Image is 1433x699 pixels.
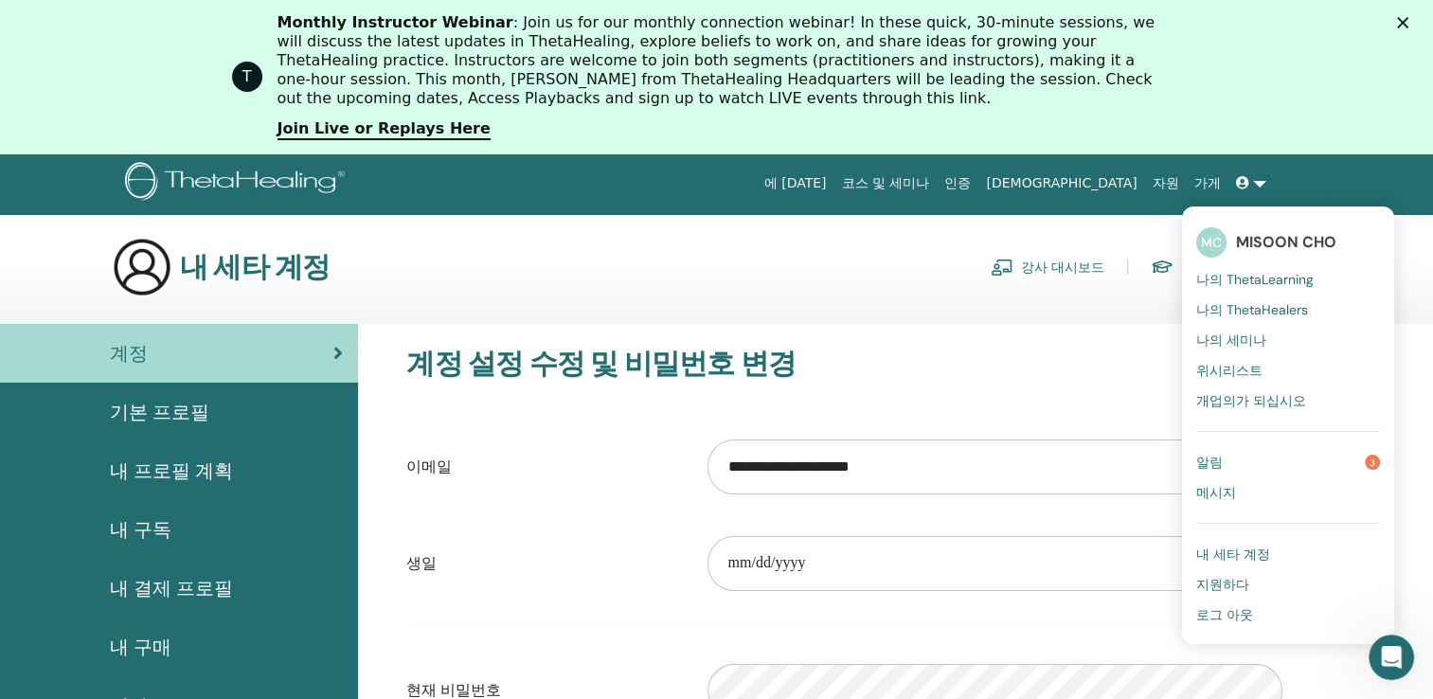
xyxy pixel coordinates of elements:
h3: 계정 설정 수정 및 비밀번호 변경 [406,347,1282,381]
span: 지원하다 [1196,576,1249,593]
img: generic-user-icon.jpg [112,237,172,297]
span: 3 [1365,455,1380,470]
span: MISOON CHO [1236,232,1336,252]
span: 개업의가 되십시오 [1196,392,1306,409]
span: 내 결제 프로필 [110,574,233,602]
span: 알림 [1196,454,1223,471]
span: 계정 [110,339,148,367]
label: 생일 [392,546,693,582]
a: 위시리스트 [1196,355,1380,385]
iframe: Intercom live chat [1369,635,1414,680]
span: 내 구독 [110,515,171,544]
a: [DEMOGRAPHIC_DATA] [978,166,1144,201]
span: 위시리스트 [1196,362,1263,379]
a: 로그 아웃 [1196,600,1380,630]
a: 강사 대시보드 [991,252,1104,282]
span: 내 프로필 계획 [110,457,233,485]
span: 나의 세미나 [1196,332,1266,349]
img: logo.png [125,162,351,205]
span: MC [1196,227,1227,258]
a: 개업의가 되십시오 [1196,385,1380,416]
a: 학생 대시보드 [1151,252,1264,282]
div: Close [1397,17,1416,28]
a: 나의 ThetaLearning [1196,264,1380,295]
img: chalkboard-teacher.svg [991,259,1013,276]
a: 지원하다 [1196,569,1380,600]
a: 자원 [1145,166,1187,201]
a: 내 세타 계정 [1196,539,1380,569]
img: graduation-cap.svg [1151,259,1173,275]
a: 알림3 [1196,447,1380,477]
a: 나의 ThetaHealers [1196,295,1380,325]
span: 나의 ThetaLearning [1196,271,1314,288]
a: 나의 세미나 [1196,325,1380,355]
span: 나의 ThetaHealers [1196,301,1308,318]
a: 가게 [1187,166,1228,201]
b: Monthly Instructor Webinar [278,13,513,31]
h3: 내 세타 계정 [180,250,330,284]
a: MCMISOON CHO [1196,221,1380,264]
a: 코스 및 세미나 [833,166,937,201]
span: 기본 프로필 [110,398,209,426]
span: 로그 아웃 [1196,606,1253,623]
a: 메시지 [1196,477,1380,508]
label: 이메일 [392,449,693,485]
a: 에 [DATE] [757,166,834,201]
span: 내 세타 계정 [1196,546,1270,563]
a: 인증 [937,166,978,201]
div: Profile image for ThetaHealing [232,62,262,92]
a: Join Live or Replays Here [278,119,491,140]
div: : Join us for our monthly connection webinar! In these quick, 30-minute sessions, we will discuss... [278,13,1172,108]
span: 내 구매 [110,633,171,661]
span: 메시지 [1196,484,1236,501]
